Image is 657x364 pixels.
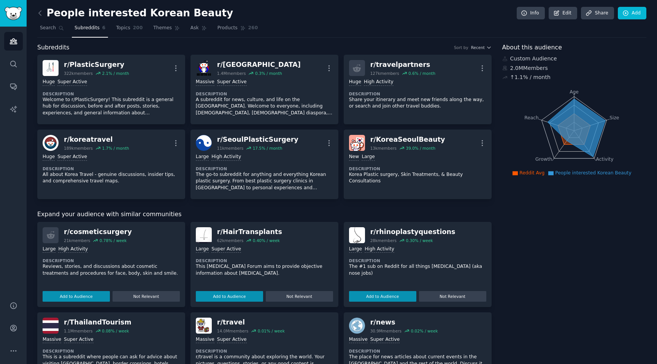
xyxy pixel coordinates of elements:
img: rhinoplastyquestions [349,227,365,243]
a: Subreddits6 [72,22,108,38]
span: About this audience [502,43,562,52]
span: Subreddits [37,43,70,52]
div: Massive [196,336,214,343]
a: Info [517,7,545,20]
button: Add to Audience [43,291,110,302]
a: Themes [151,22,182,38]
dt: Description [43,348,180,354]
tspan: Size [609,115,619,120]
div: High Activity [211,154,241,161]
div: High Activity [364,79,394,86]
img: HairTransplants [196,227,212,243]
a: Add [618,7,646,20]
p: The #1 sub on Reddit for all things [MEDICAL_DATA] (aka nose jobs) [349,263,486,277]
a: korear/[GEOGRAPHIC_DATA]1.4Mmembers0.3% / monthMassiveSuper ActiveDescriptionA subreddit for news... [190,55,338,124]
div: 0.02 % / week [411,328,438,334]
div: r/ rhinoplastyquestions [370,227,455,237]
div: r/ HairTransplants [217,227,282,237]
div: Massive [196,79,214,86]
p: Reviews, stories, and discussions about cosmetic treatments and procedures for face, body, skin a... [43,263,180,277]
div: r/ ThailandTourism [64,318,131,327]
a: Share [581,7,614,20]
a: Search [37,22,67,38]
div: Massive [349,336,368,343]
div: r/ koreatravel [64,135,129,144]
div: High Activity [58,246,88,253]
div: 1.1M members [64,328,93,334]
tspan: Reach [524,115,539,120]
button: Not Relevant [419,291,486,302]
img: KoreaSeoulBeauty [349,135,365,151]
button: Not Relevant [266,291,333,302]
img: GummySearch logo [5,7,22,20]
dt: Description [196,258,333,263]
div: 13k members [370,146,397,151]
div: Super Active [217,79,247,86]
span: 260 [248,25,258,32]
span: Recent [471,45,485,50]
span: Ask [190,25,199,32]
div: r/ PlasticSurgery [64,60,129,70]
span: Products [217,25,238,32]
div: High Activity [365,246,394,253]
span: 6 [102,25,106,32]
div: Large [196,154,209,161]
div: 0.78 % / week [100,238,127,243]
span: Search [40,25,56,32]
button: Add to Audience [349,291,416,302]
dt: Description [349,348,486,354]
span: 200 [133,25,143,32]
div: Super Active [211,246,241,253]
div: r/ cosmeticsurgery [64,227,132,237]
div: 2.1 % / month [102,71,129,76]
div: 0.01 % / week [258,328,285,334]
span: Expand your audience with similar communities [37,210,181,219]
p: The go-to subreddit for anything and everything Korean plastic surgery. From best plastic surgery... [196,171,333,191]
div: Super Active [64,336,94,343]
h2: People interested Korean Beauty [37,7,233,19]
img: koreatravel [43,135,59,151]
div: New [349,154,359,161]
div: 127k members [370,71,399,76]
div: 17.5 % / month [253,146,282,151]
p: This [MEDICAL_DATA] Forum aims to provide objective information about [MEDICAL_DATA]. [196,263,333,277]
div: 0.40 % / week [253,238,280,243]
span: Topics [116,25,130,32]
div: r/ travelpartners [370,60,435,70]
p: Welcome to r/PlasticSurgery! This subreddit is a general hub for discussion, before and after pos... [43,97,180,117]
a: Edit [549,7,577,20]
div: 30.9M members [370,328,401,334]
div: r/ news [370,318,438,327]
div: Large [43,246,56,253]
p: Share your itinerary and meet new friends along the way, or search and join other travel buddies. [349,97,486,110]
div: 62k members [217,238,243,243]
img: travel [196,318,212,334]
img: ThailandTourism [43,318,59,334]
tspan: Activity [596,157,613,162]
div: 0.3 % / month [255,71,282,76]
div: r/ KoreaSeoulBeauty [370,135,445,144]
dt: Description [349,91,486,97]
dt: Description [196,348,333,354]
div: r/ travel [217,318,285,327]
a: Products260 [215,22,260,38]
span: Themes [153,25,172,32]
div: Huge [43,154,55,161]
p: All about Korea Travel - genuine discussions, insider tips, and comprehensive travel maps. [43,171,180,185]
div: r/ SeoulPlasticSurgery [217,135,298,144]
img: news [349,318,365,334]
button: Add to Audience [196,291,263,302]
dt: Description [349,166,486,171]
dt: Description [43,166,180,171]
a: PlasticSurgeryr/PlasticSurgery322kmembers2.1% / monthHugeSuper ActiveDescriptionWelcome to r/Plas... [37,55,185,124]
tspan: Growth [535,157,552,162]
button: Not Relevant [113,291,180,302]
div: 0.6 % / month [408,71,435,76]
p: Korea Plastic surgery, Skin Treatments, & Beauty Consultations [349,171,486,185]
button: Recent [471,45,492,50]
div: 0.08 % / week [102,328,129,334]
div: 11k members [217,146,243,151]
div: 1.7 % / month [102,146,129,151]
div: 189k members [64,146,93,151]
div: Large [349,246,362,253]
